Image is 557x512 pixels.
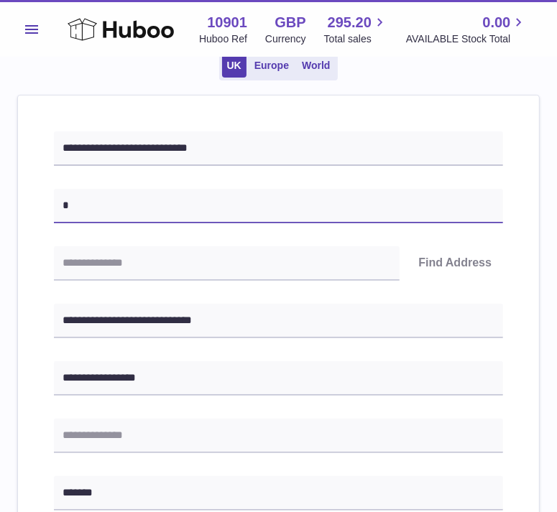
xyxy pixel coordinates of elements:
a: UK [222,54,247,78]
div: Huboo Ref [199,32,247,46]
div: Currency [265,32,306,46]
strong: GBP [275,13,305,32]
span: 295.20 [328,13,372,32]
a: 0.00 AVAILABLE Stock Total [406,13,528,46]
strong: 10901 [207,13,247,32]
a: Europe [249,54,294,78]
span: AVAILABLE Stock Total [406,32,528,46]
span: Total sales [324,32,388,46]
a: World [297,54,335,78]
a: 295.20 Total sales [324,13,388,46]
span: 0.00 [482,13,510,32]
